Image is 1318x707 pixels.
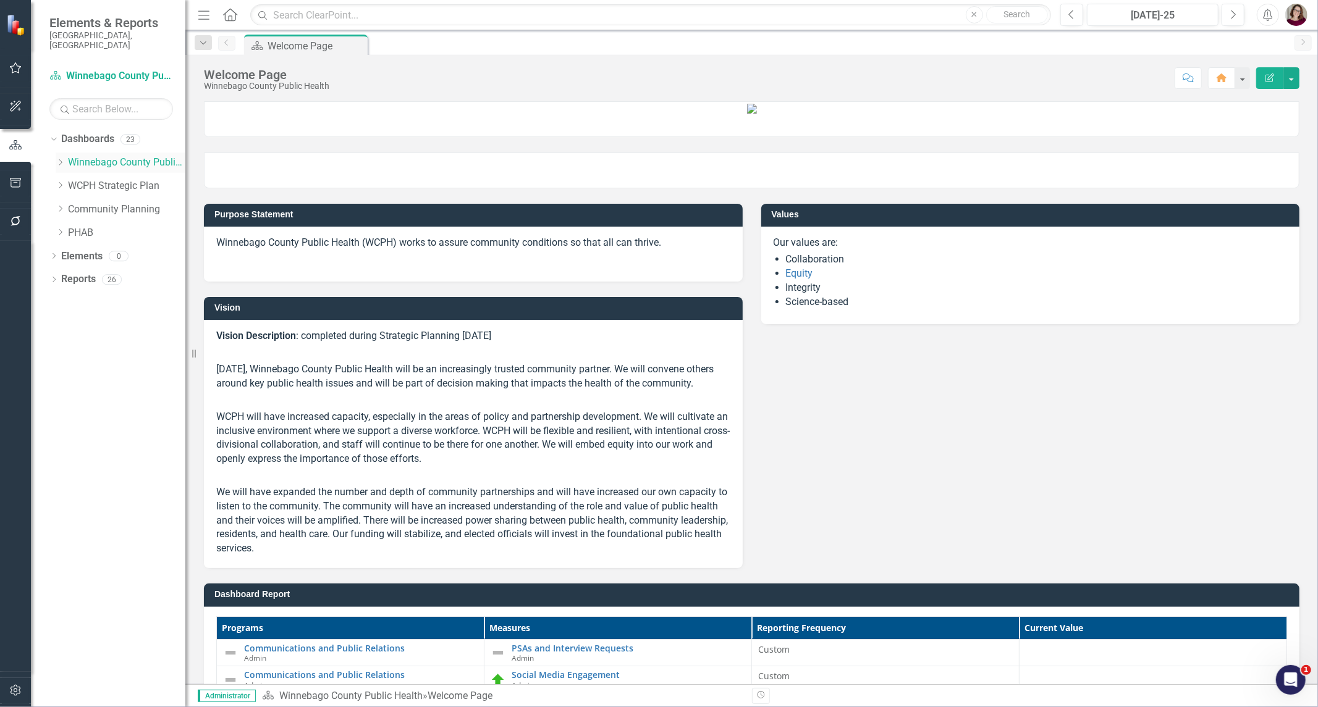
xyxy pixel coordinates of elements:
[216,330,296,341] strong: Vision Description
[786,281,1288,295] li: Integrity
[758,670,1013,682] div: Custom
[786,295,1288,309] li: Science-based
[244,653,266,663] span: Admin
[268,38,365,54] div: Welcome Page
[216,411,730,465] span: WCPH will have increased capacity, especially in the areas of policy and partnership development....
[758,643,1013,656] div: Custom
[68,156,185,170] a: Winnebago County Public Health
[214,303,737,312] h3: Vision
[1091,8,1214,23] div: [DATE]-25
[1087,4,1219,26] button: [DATE]-25
[752,639,1020,666] td: Double-Click to Edit
[986,6,1048,23] button: Search
[204,68,329,82] div: Welcome Page
[786,253,1288,267] li: Collaboration
[216,236,730,253] p: Winnebago County Public Health (WCPH) works to assure community conditions so that all can thrive.
[204,82,329,91] div: Winnebago County Public Health
[747,104,757,114] img: WCPH%20v2.jpg
[772,210,1294,219] h3: Values
[6,14,28,36] img: ClearPoint Strategy
[216,329,730,346] p: : completed during Strategic Planning [DATE]
[244,670,478,679] a: Communications and Public Relations
[68,226,185,240] a: PHAB
[49,69,173,83] a: Winnebago County Public Health
[262,689,743,703] div: »
[223,672,238,687] img: Not Defined
[109,251,129,261] div: 0
[49,30,173,51] small: [GEOGRAPHIC_DATA], [GEOGRAPHIC_DATA]
[120,134,140,144] div: 23
[217,666,484,693] td: Double-Click to Edit Right Click for Context Menu
[512,643,745,653] a: PSAs and Interview Requests
[786,267,813,279] a: Equity
[198,690,256,702] span: Administrator
[1003,9,1030,19] span: Search
[49,98,173,120] input: Search Below...
[68,203,185,217] a: Community Planning
[752,666,1020,693] td: Double-Click to Edit
[1301,665,1311,675] span: 1
[774,236,1288,250] p: Our values are:
[484,639,752,666] td: Double-Click to Edit Right Click for Context Menu
[61,132,114,146] a: Dashboards
[216,363,714,389] span: [DATE], Winnebago County Public Health will be an increasingly trusted community partner. We will...
[217,639,484,666] td: Double-Click to Edit Right Click for Context Menu
[279,690,423,701] a: Winnebago County Public Health
[61,249,103,264] a: Elements
[428,690,492,701] div: Welcome Page
[512,653,534,663] span: Admin
[491,672,505,687] img: On Target
[216,486,728,554] span: We will have expanded the number and depth of community partnerships and will have increased our ...
[61,272,96,287] a: Reports
[1276,665,1306,695] iframe: Intercom live chat
[223,645,238,660] img: Not Defined
[102,274,122,285] div: 26
[512,670,745,679] a: Social Media Engagement
[484,666,752,693] td: Double-Click to Edit Right Click for Context Menu
[214,590,1293,599] h3: Dashboard Report
[1285,4,1307,26] img: Sarahjean Schluechtermann
[244,680,266,690] span: Admin
[49,15,173,30] span: Elements & Reports
[244,643,478,653] a: Communications and Public Relations
[491,645,505,660] img: Not Defined
[214,210,737,219] h3: Purpose Statement
[512,680,534,690] span: Admin
[68,179,185,193] a: WCPH Strategic Plan
[250,4,1051,26] input: Search ClearPoint...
